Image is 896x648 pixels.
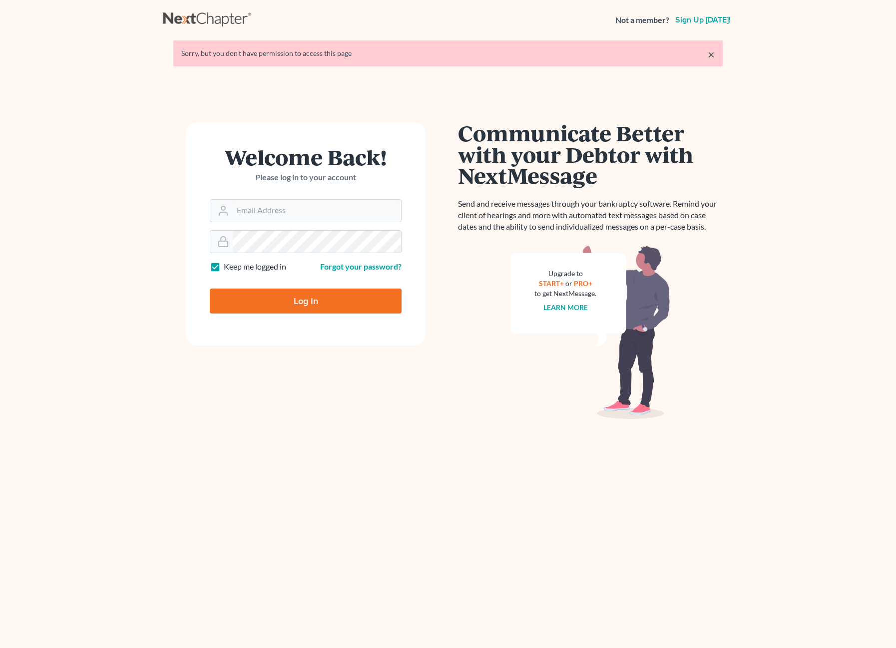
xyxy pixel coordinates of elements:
[224,261,286,273] label: Keep me logged in
[510,245,670,419] img: nextmessage_bg-59042aed3d76b12b5cd301f8e5b87938c9018125f34e5fa2b7a6b67550977c72.svg
[615,14,669,26] strong: Not a member?
[210,172,402,183] p: Please log in to your account
[543,303,588,312] a: Learn more
[181,48,715,58] div: Sorry, but you don't have permission to access this page
[534,289,596,299] div: to get NextMessage.
[458,198,723,233] p: Send and receive messages through your bankruptcy software. Remind your client of hearings and mo...
[210,146,402,168] h1: Welcome Back!
[320,262,402,271] a: Forgot your password?
[574,279,592,288] a: PRO+
[673,16,733,24] a: Sign up [DATE]!
[458,122,723,186] h1: Communicate Better with your Debtor with NextMessage
[565,279,572,288] span: or
[233,200,401,222] input: Email Address
[708,48,715,60] a: ×
[539,279,564,288] a: START+
[534,269,596,279] div: Upgrade to
[210,289,402,314] input: Log In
